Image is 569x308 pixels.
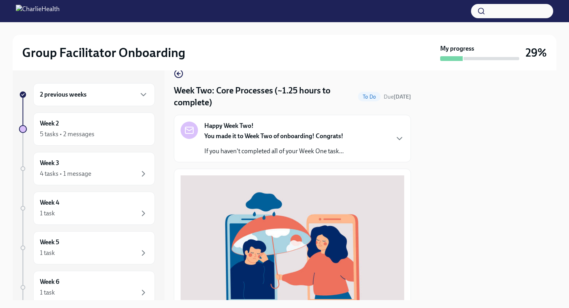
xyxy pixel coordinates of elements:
[40,119,59,128] h6: Week 2
[33,83,155,106] div: 2 previous weeks
[16,5,60,17] img: CharlieHealth
[384,93,411,101] span: September 22nd, 2025 09:00
[174,85,355,108] h4: Week Two: Core Processes (~1.25 hours to complete)
[19,192,155,225] a: Week 41 task
[22,45,185,61] h2: Group Facilitator Onboarding
[40,159,59,167] h6: Week 3
[40,90,87,99] h6: 2 previous weeks
[394,93,411,100] strong: [DATE]
[19,231,155,264] a: Week 51 task
[204,122,254,130] strong: Happy Week Two!
[40,288,55,297] div: 1 task
[358,94,381,100] span: To Do
[40,249,55,257] div: 1 task
[40,169,91,178] div: 4 tasks • 1 message
[204,147,344,156] p: If you haven't completed all of your Week One task...
[19,112,155,146] a: Week 25 tasks • 2 messages
[384,93,411,100] span: Due
[40,209,55,218] div: 1 task
[40,130,94,139] div: 5 tasks • 2 messages
[19,271,155,304] a: Week 61 task
[40,278,59,286] h6: Week 6
[204,132,343,140] strong: You made it to Week Two of onboarding! Congrats!
[19,152,155,185] a: Week 34 tasks • 1 message
[440,44,474,53] strong: My progress
[526,46,547,60] h3: 29%
[40,198,59,207] h6: Week 4
[40,238,59,247] h6: Week 5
